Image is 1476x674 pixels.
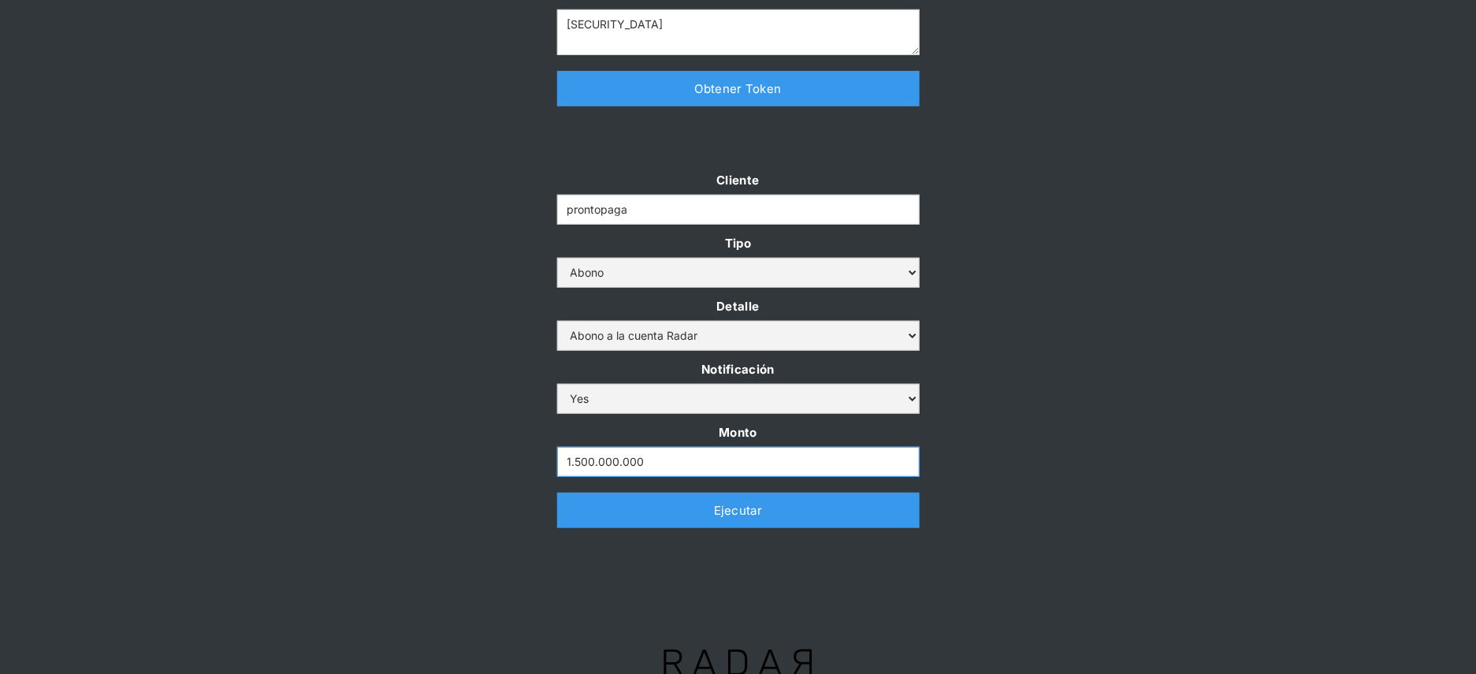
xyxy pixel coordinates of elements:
[557,233,920,254] label: Tipo
[557,71,920,106] a: Obtener Token
[557,447,920,477] input: Monto
[557,359,920,380] label: Notificación
[557,296,920,317] label: Detalle
[557,422,920,443] label: Monto
[557,195,920,225] input: Example Text
[557,169,920,477] form: Form
[557,169,920,191] label: Cliente
[557,493,920,528] a: Ejecutar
